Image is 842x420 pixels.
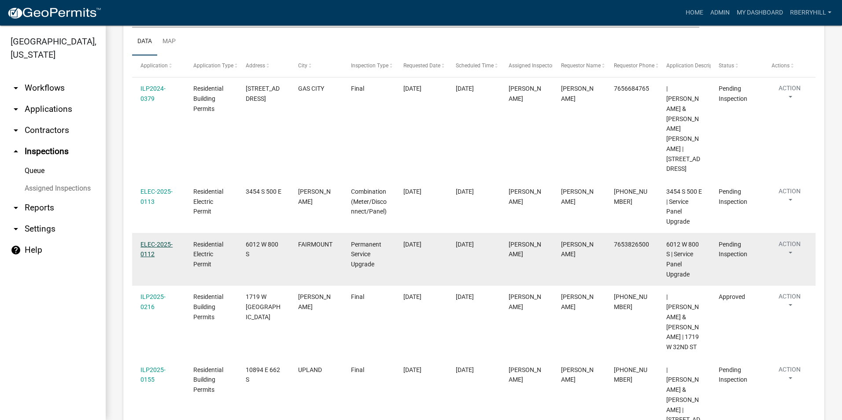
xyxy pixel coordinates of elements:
datatable-header-cell: Address [237,55,290,77]
span: GAS CITY [298,85,324,92]
span: Residential Electric Permit [193,188,223,215]
button: Action [772,292,808,314]
span: | Bruielly, William J & Karen Sue | 5109 E FARMINGTON RD [666,85,700,172]
datatable-header-cell: Application Type [185,55,237,77]
span: Application [140,63,168,69]
datatable-header-cell: Requestor Phone [605,55,657,77]
a: ELEC-2025-0113 [140,188,173,205]
span: Levi Biggs [561,241,594,258]
span: Requestor Name [561,63,601,69]
span: Final [351,366,364,373]
span: 09/17/2025 [403,293,421,300]
div: [DATE] [456,187,491,197]
datatable-header-cell: Status [710,55,763,77]
span: 7656684765 [614,85,649,92]
span: Permanent Service Upgrade [351,241,381,268]
span: 6012 W 800 S | Service Panel Upgrade [666,241,699,278]
span: Randy Berryhill [509,85,541,102]
a: rberryhill [787,4,835,21]
span: 6012 W 800 S [246,241,278,258]
i: arrow_drop_down [11,203,21,213]
span: Residential Electric Permit [193,241,223,268]
span: Randy Berryhill [509,366,541,383]
i: arrow_drop_down [11,83,21,93]
a: ILP2025-0155 [140,366,166,383]
span: Approved [719,293,745,300]
span: Inspection Type [351,63,388,69]
button: Action [772,365,808,387]
span: Address [246,63,265,69]
span: Ryan Wamhoff [561,366,594,383]
span: Requested Date [403,63,440,69]
datatable-header-cell: Scheduled Time [447,55,500,77]
datatable-header-cell: Requestor Name [553,55,605,77]
span: Randy Berryhill [509,293,541,310]
span: 517-927-4066 [614,366,647,383]
span: MARION [298,188,331,205]
span: Application Type [193,63,233,69]
i: arrow_drop_down [11,104,21,114]
button: Action [772,239,808,262]
a: ELEC-2025-0112 [140,241,173,258]
span: Residential Building Permits [193,293,223,321]
span: Final [351,293,364,300]
i: arrow_drop_down [11,125,21,136]
span: Residential Building Permits [193,366,223,394]
span: 09/19/2025 [403,241,421,248]
button: Action [772,84,808,106]
span: Scheduled Time [456,63,494,69]
span: UPLAND [298,366,322,373]
i: arrow_drop_down [11,224,21,234]
span: Brittney Bell [561,188,594,205]
datatable-header-cell: City [290,55,342,77]
a: Admin [707,4,733,21]
span: 3454 S 500 E | Service Panel Upgrade [666,188,702,225]
span: 5109 E FARMINGTON RD [246,85,280,102]
span: Requestor Phone [614,63,654,69]
span: 1719 W 32ND ST [246,293,281,321]
div: [DATE] [456,84,491,94]
span: 765-660-3516 [614,188,647,205]
a: My Dashboard [733,4,787,21]
span: Pending Inspection [719,188,747,205]
span: 765-661-6807 [614,293,647,310]
a: Data [132,28,157,56]
div: [DATE] [456,292,491,302]
span: MARION [298,293,331,310]
span: 7653826500 [614,241,649,248]
datatable-header-cell: Assigned Inspector [500,55,553,77]
span: Final [351,85,364,92]
datatable-header-cell: Actions [763,55,816,77]
span: Actions [772,63,790,69]
datatable-header-cell: Inspection Type [343,55,395,77]
span: Pending Inspection [719,366,747,383]
span: Assigned Inspector [509,63,554,69]
a: ILP2025-0216 [140,293,166,310]
a: ILP2024-0379 [140,85,166,102]
a: Map [157,28,181,56]
span: City [298,63,307,69]
span: | HUBER, PHILLIP G & LISA | 1719 W 32ND ST [666,293,699,350]
span: 09/16/2025 [403,188,421,195]
span: Application Description [666,63,722,69]
div: [DATE] [456,365,491,375]
span: 08/01/2025 [403,85,421,92]
span: Combination (Meter/Disconnect/Panel) [351,188,387,215]
span: Pending Inspection [719,85,747,102]
a: Home [682,4,707,21]
datatable-header-cell: Application [132,55,185,77]
span: Residential Building Permits [193,85,223,112]
span: Randy Berryhill [509,241,541,258]
span: Lisa Huber [561,293,594,310]
span: Status [719,63,734,69]
span: 10894 E 662 S [246,366,280,383]
span: 3454 S 500 E [246,188,281,195]
span: 09/19/2025 [403,366,421,373]
i: arrow_drop_up [11,146,21,157]
span: FAIRMOUNT [298,241,332,248]
span: Pending Inspection [719,241,747,258]
datatable-header-cell: Application Description [658,55,710,77]
span: Randy Berryhill [561,85,594,102]
button: Action [772,187,808,209]
i: help [11,245,21,255]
